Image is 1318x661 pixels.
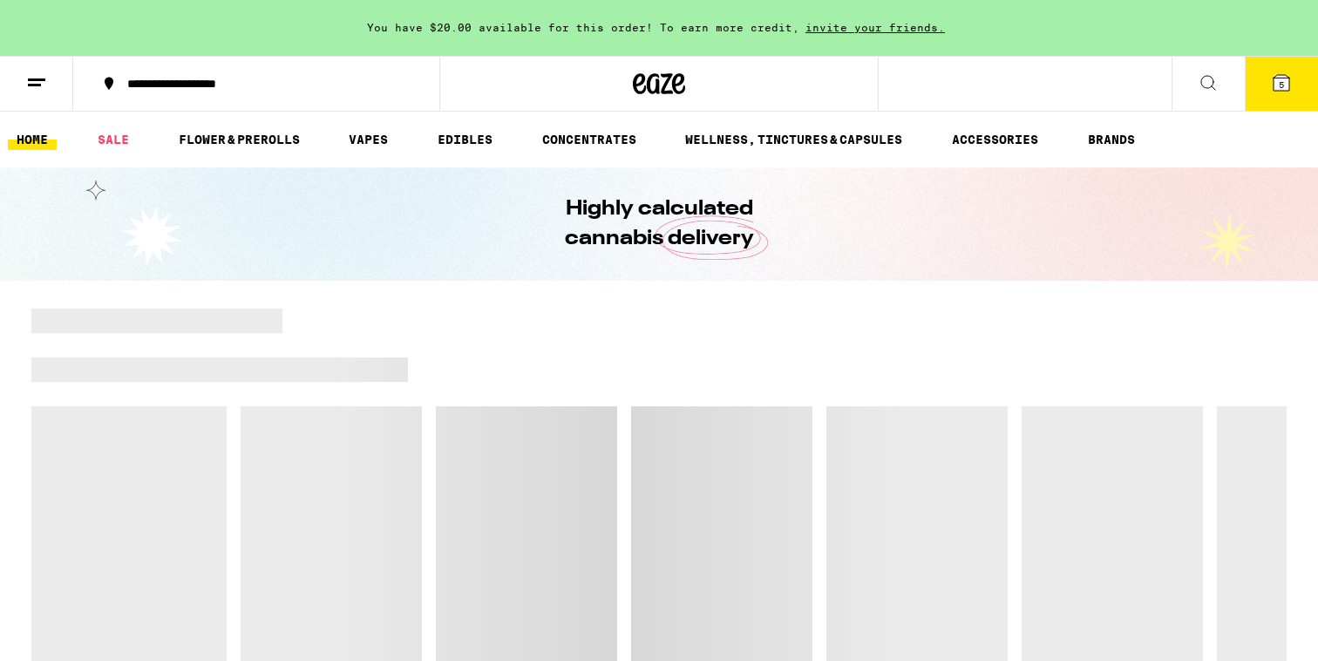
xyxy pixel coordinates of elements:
a: ACCESSORIES [943,129,1047,150]
a: HOME [8,129,57,150]
a: WELLNESS, TINCTURES & CAPSULES [676,129,911,150]
h1: Highly calculated cannabis delivery [515,194,803,254]
a: BRANDS [1079,129,1144,150]
span: invite your friends. [799,22,951,33]
button: 5 [1245,57,1318,111]
span: You have $20.00 available for this order! To earn more credit, [367,22,799,33]
a: VAPES [340,129,397,150]
a: FLOWER & PREROLLS [170,129,309,150]
a: EDIBLES [429,129,501,150]
a: SALE [89,129,138,150]
span: 5 [1279,79,1284,90]
a: CONCENTRATES [533,129,645,150]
